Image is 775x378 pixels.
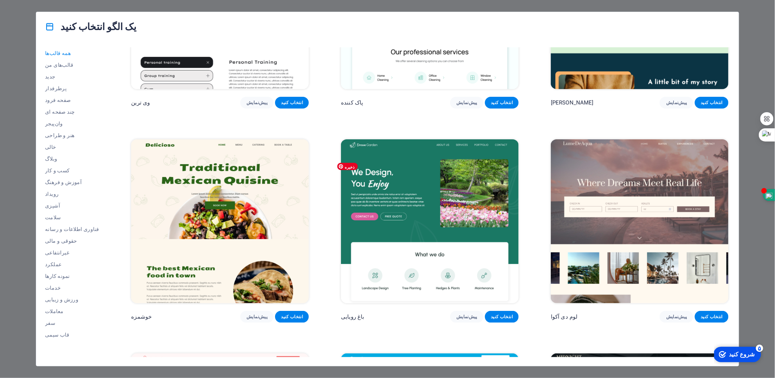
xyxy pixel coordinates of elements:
font: ۵ [44,2,47,8]
button: جدید [45,71,99,82]
font: رویداد [45,191,59,197]
button: خدمات [45,282,99,294]
button: معاملات [45,305,99,317]
font: قاب سیمی [45,332,69,338]
button: وبلاگ [45,153,99,165]
button: سفر [45,317,99,329]
button: ورزش و زیبایی [45,294,99,305]
button: عملکرد [45,258,99,270]
font: صفحه فرود [45,97,71,103]
font: پیش‌نمایش [246,100,267,105]
img: باغ رویایی [341,139,519,303]
font: انتخاب کنید [281,100,303,105]
font: انتخاب کنید [491,314,513,319]
font: باغ رویایی [341,313,364,320]
font: همه قالب‌ها [45,50,71,56]
font: وبلاگ [45,156,58,162]
button: انتخاب کنید [695,97,728,109]
button: چند صفحه ای [45,106,99,118]
font: پیش‌نمایش [666,100,687,105]
font: قالب‌های من [45,62,73,68]
button: کسب و کار [45,165,99,176]
font: پیش‌نمایش [666,314,687,319]
button: قاب سیمی [45,329,99,341]
button: انتخاب کنید [485,311,519,323]
font: عملکرد [45,261,62,267]
font: پاک کننده [341,99,363,106]
button: پیش‌نمایش [450,97,484,109]
img: خوشمزه [131,139,309,303]
font: انتخاب کنید [491,100,513,105]
font: پیش‌نمایش [456,100,477,105]
button: سلامت [45,212,99,223]
font: انتخاب کنید [701,314,723,319]
button: آموزش و فرهنگ [45,176,99,188]
font: ذخیره [345,165,355,169]
font: خوشمزه [131,313,152,320]
button: پرطرفدار [45,82,99,94]
button: پیش‌نمایش [240,97,274,109]
font: شروع کنید [15,8,41,15]
font: جدید [45,74,56,80]
button: نمونه کارها [45,270,99,282]
button: هنر و طراحی [45,129,99,141]
button: آشپزی [45,200,99,212]
font: وی ترین [131,99,150,106]
img: لوم دی آکوا [551,139,728,303]
font: فناوری اطلاعات و رسانه [45,226,99,232]
button: رویداد [45,188,99,200]
button: انتخاب کنید [695,311,728,323]
font: هنر و طراحی [45,132,74,138]
font: کسب و کار [45,168,70,173]
font: آشپزی [45,203,60,209]
button: پیش‌نمایش [660,311,693,323]
button: خالی [45,141,99,153]
button: پیش‌نمایش [660,97,693,109]
font: نمونه کارها [45,273,70,279]
font: [PERSON_NAME] [551,99,594,106]
button: غیرانتفاعی [45,247,99,258]
button: انتخاب کنید [275,311,309,323]
button: انتخاب کنید [485,97,519,109]
button: همه قالب‌ها [45,47,99,59]
button: فناوری اطلاعات و رسانه [45,223,99,235]
font: معاملات [45,308,63,314]
font: غیرانتفاعی [45,250,69,256]
font: پرطرفدار [45,85,67,91]
font: پیش‌نمایش [456,314,477,319]
font: ورزش و زیبایی [45,297,78,302]
font: انتخاب کنید [281,314,303,319]
font: خدمات [45,285,61,291]
font: وان‌پیجر [45,121,63,126]
font: سلامت [45,214,61,220]
button: حقوقی و مالی [45,235,99,247]
font: لوم دی آکوا [551,313,578,320]
button: وان‌پیجر [45,118,99,129]
button: پیش‌نمایش [240,311,274,323]
font: خالی [45,144,56,150]
font: انتخاب کنید [701,100,723,105]
button: پیش‌نمایش [450,311,484,323]
font: حقوقی و مالی [45,238,77,244]
button: قالب‌های من [45,59,99,71]
font: سفر [45,320,55,326]
font: چند صفحه ای [45,109,75,115]
button: صفحه فرود [45,94,99,106]
font: یک الگو انتخاب کنید [60,21,136,32]
font: پیش‌نمایش [246,314,267,319]
font: آموزش و فرهنگ [45,179,82,185]
button: انتخاب کنید [275,97,309,109]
